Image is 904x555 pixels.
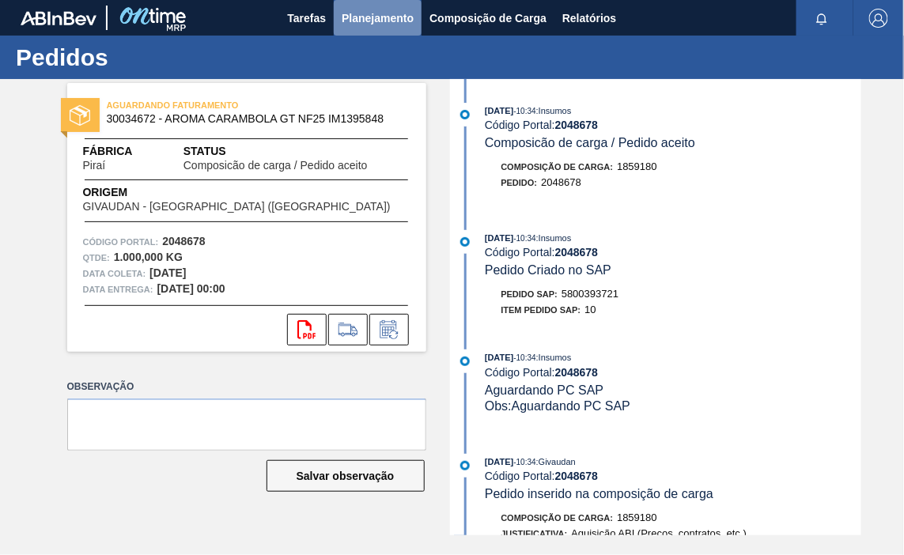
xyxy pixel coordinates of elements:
span: Composicão de carga / Pedido aceito [485,136,695,149]
h1: Pedidos [16,48,297,66]
span: 1859180 [617,512,657,523]
span: Código Portal: [83,234,159,250]
span: : Insumos [536,233,572,243]
div: Código Portal: [485,470,861,482]
div: Ir para Composição de Carga [328,314,368,345]
span: : Insumos [536,106,572,115]
span: Composicão de carga / Pedido aceito [183,160,368,172]
span: Planejamento [342,9,414,28]
div: Abrir arquivo PDF [287,314,327,345]
div: Código Portal: [485,246,861,259]
span: Data entrega: [83,281,153,297]
img: status [70,105,90,126]
strong: 2048678 [162,235,206,247]
span: AGUARDANDO FATURAMENTO [107,97,328,113]
span: GIVAUDAN - [GEOGRAPHIC_DATA] ([GEOGRAPHIC_DATA]) [83,201,391,213]
span: 1859180 [617,160,657,172]
span: - 10:34 [514,234,536,243]
button: Notificações [796,7,847,29]
span: 5800393721 [562,288,618,300]
span: Piraí [83,160,106,172]
label: Observação [67,376,426,398]
span: : Givaudan [536,457,576,466]
span: Pedido Criado no SAP [485,263,611,277]
span: Tarefas [287,9,326,28]
img: atual [460,237,470,247]
span: Pedido : [501,178,538,187]
strong: 2048678 [555,470,599,482]
div: Informar alteração no pedido [369,314,409,345]
span: [DATE] [485,457,513,466]
span: Origem [83,184,410,201]
span: : Insumos [536,353,572,362]
div: Código Portal: [485,366,861,379]
span: [DATE] [485,233,513,243]
strong: 1.000,000 KG [114,251,183,263]
button: Salvar observação [267,460,425,492]
span: Composição de Carga : [501,513,614,523]
strong: 2048678 [555,366,599,379]
img: atual [460,357,470,366]
span: Item pedido SAP: [501,305,581,315]
img: Logout [869,9,888,28]
span: [DATE] [485,353,513,362]
span: Obs: Aguardando PC SAP [485,399,630,413]
span: - 10:34 [514,107,536,115]
span: Pedido inserido na composição de carga [485,487,713,500]
strong: 2048678 [555,119,599,131]
span: Relatórios [562,9,616,28]
span: Qtde : [83,250,110,266]
img: atual [460,110,470,119]
span: Aquisição ABI (Preços, contratos, etc.) [571,527,747,539]
div: Código Portal: [485,119,861,131]
span: Fábrica [83,143,156,160]
span: Aguardando PC SAP [485,383,603,397]
strong: 2048678 [555,246,599,259]
span: Composição de Carga [429,9,547,28]
span: 30034672 - AROMA CARAMBOLA GT NF25 IM1395848 [107,113,394,125]
span: Pedido SAP: [501,289,558,299]
span: Justificativa: [501,529,568,538]
span: [DATE] [485,106,513,115]
img: atual [460,461,470,470]
span: 2048678 [541,176,581,188]
strong: [DATE] [149,266,186,279]
span: 10 [584,304,596,315]
strong: [DATE] 00:00 [157,282,225,295]
span: Composição de Carga : [501,162,614,172]
span: Data coleta: [83,266,146,281]
span: - 10:34 [514,458,536,466]
img: TNhmsLtSVTkK8tSr43FrP2fwEKptu5GPRR3wAAAABJRU5ErkJggg== [21,11,96,25]
span: - 10:34 [514,353,536,362]
span: Status [183,143,410,160]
